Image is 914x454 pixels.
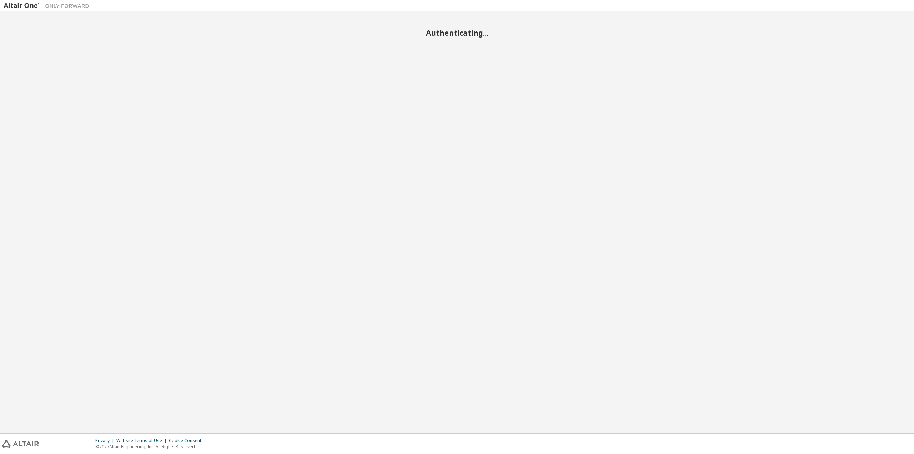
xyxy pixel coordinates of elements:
p: © 2025 Altair Engineering, Inc. All Rights Reserved. [95,444,206,450]
div: Privacy [95,438,116,444]
div: Website Terms of Use [116,438,169,444]
img: Altair One [4,2,93,9]
h2: Authenticating... [4,28,910,38]
img: altair_logo.svg [2,440,39,448]
div: Cookie Consent [169,438,206,444]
